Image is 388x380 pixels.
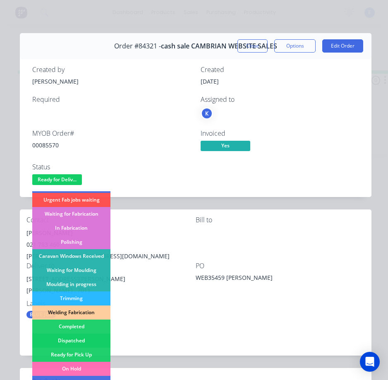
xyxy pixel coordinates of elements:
[26,250,196,262] div: [PERSON_NAME][EMAIL_ADDRESS][DOMAIN_NAME]
[161,42,277,50] span: cash sale CAMBRIAN WEBSITE SALES
[196,273,299,285] div: WEB35459 [PERSON_NAME]
[26,262,196,270] div: Deliver to
[32,77,191,86] div: [PERSON_NAME]
[26,227,196,262] div: [PERSON_NAME]021 783 460[PERSON_NAME][EMAIL_ADDRESS][DOMAIN_NAME]
[274,39,316,53] button: Options
[322,39,363,53] button: Edit Order
[26,227,196,239] div: [PERSON_NAME]
[32,277,110,291] div: Moulding in progress
[26,216,196,224] div: Contact
[32,221,110,235] div: In Fabrication
[32,66,191,74] div: Created by
[32,174,82,187] button: Ready for Deliv...
[201,66,359,74] div: Created
[32,130,191,137] div: MYOB Order #
[114,42,161,50] span: Order #84321 -
[32,163,191,171] div: Status
[26,311,56,318] div: BLUE JOB
[26,300,196,308] div: Labels
[32,362,110,376] div: On Hold
[32,235,110,249] div: Polishing
[32,207,110,221] div: Waiting for Fabrication
[32,249,110,263] div: Caravan Windows Received
[196,216,365,224] div: Bill to
[201,96,359,103] div: Assigned to
[237,39,268,53] button: Close
[26,239,196,250] div: 021 783 460
[32,96,191,103] div: Required
[26,273,196,300] div: [STREET_ADDRESS][PERSON_NAME][PERSON_NAME] , 7011
[360,352,380,372] div: Open Intercom Messenger
[32,334,110,348] div: Dispatched
[32,305,110,320] div: Welding Fabrication
[32,332,359,339] div: Notes
[32,291,110,305] div: Trimming
[201,141,250,151] span: Yes
[32,348,110,362] div: Ready for Pick Up
[201,130,359,137] div: Invoiced
[32,174,82,185] span: Ready for Deliv...
[196,262,365,270] div: PO
[201,107,213,120] button: K
[32,193,110,207] div: Urgent Fab jobs waiting
[32,263,110,277] div: Waiting for Moulding
[32,320,110,334] div: Completed
[26,273,196,285] div: [STREET_ADDRESS][PERSON_NAME]
[32,141,191,149] div: 00085570
[26,285,196,296] div: [PERSON_NAME] , 7011
[201,77,219,85] span: [DATE]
